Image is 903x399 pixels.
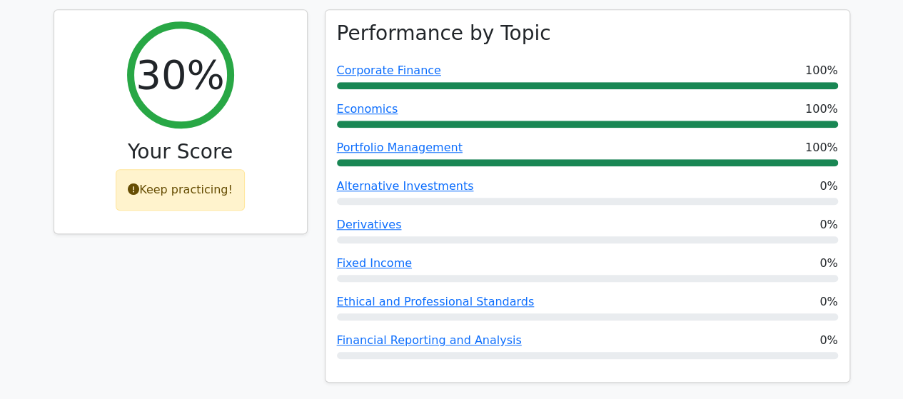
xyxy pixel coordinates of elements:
[819,255,837,272] span: 0%
[819,178,837,195] span: 0%
[66,140,296,164] h3: Your Score
[337,179,474,193] a: Alternative Investments
[116,169,245,211] div: Keep practicing!
[337,333,522,347] a: Financial Reporting and Analysis
[337,102,398,116] a: Economics
[337,21,551,46] h3: Performance by Topic
[805,62,838,79] span: 100%
[337,64,441,77] a: Corporate Finance
[337,256,412,270] a: Fixed Income
[805,101,838,118] span: 100%
[337,218,402,231] a: Derivatives
[819,293,837,310] span: 0%
[337,141,463,154] a: Portfolio Management
[337,295,535,308] a: Ethical and Professional Standards
[819,332,837,349] span: 0%
[819,216,837,233] span: 0%
[805,139,838,156] span: 100%
[136,51,224,99] h2: 30%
